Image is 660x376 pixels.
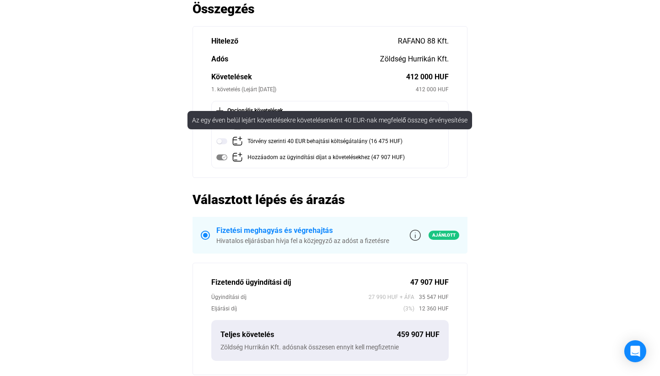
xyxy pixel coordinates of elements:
img: add-claim [232,136,243,147]
div: 412 000 HUF [406,72,449,83]
div: Hozzáadom az ügyindítási díjat a követelésekhez (47 907 HUF) [247,152,405,163]
div: 412 000 HUF [416,85,449,94]
h2: Választott lépés és árazás [192,192,467,208]
div: Zöldség Hurrikán Kft. [380,54,449,65]
img: toggle-on-disabled [216,152,227,163]
div: Zöldség Hurrikán Kft. adósnak összesen ennyit kell megfizetnie [220,343,440,352]
div: Eljárási díj [211,304,403,313]
div: RAFANO 88 Kft. [398,36,449,47]
div: 459 907 HUF [397,329,440,340]
a: info-grey-outlineAjánlott [410,230,459,241]
div: Törvény szerinti 40 EUR behajtási költségátalány (16 475 HUF) [247,136,402,147]
div: Teljes követelés [220,329,397,340]
img: add-claim [232,152,243,163]
img: toggle-off [216,136,227,147]
div: Open Intercom Messenger [624,340,646,362]
img: info-grey-outline [410,230,421,241]
div: 47 907 HUF [410,277,449,288]
span: (3%) [403,304,414,313]
span: 12 360 HUF [414,304,449,313]
div: Hitelező [211,36,398,47]
h2: Összegzés [192,1,467,17]
span: 27 990 HUF + ÁFA [368,293,414,302]
div: Adós [211,54,380,65]
div: Ügyindítási díj [211,293,368,302]
div: Hivatalos eljárásban hívja fel a közjegyző az adóst a fizetésre [216,236,389,245]
div: 1. követelés (Lejárt [DATE]) [211,85,416,94]
div: Az egy éven belül lejárt követelésekre követelésenként 40 EUR-nak megfelelő összeg érvényesítése [187,111,472,129]
span: 35 547 HUF [414,293,449,302]
div: Fizetendő ügyindítási díj [211,277,410,288]
div: Fizetési meghagyás és végrehajtás [216,225,389,236]
div: Követelések [211,72,406,83]
span: Ajánlott [429,231,459,240]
